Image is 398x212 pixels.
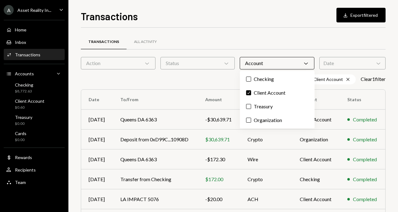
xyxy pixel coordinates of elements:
[15,131,26,136] div: Cards
[243,115,312,126] label: Organization
[15,115,32,120] div: Treasury
[198,90,240,110] th: Amount
[15,82,33,87] div: Checking
[240,149,292,169] td: Wire
[336,8,386,22] button: Exportfiltered
[308,74,356,84] div: Client Account
[15,137,26,143] div: $0.00
[15,27,26,32] div: Home
[81,57,155,69] div: Action
[160,57,235,69] div: Status
[319,57,386,69] div: Date
[127,34,164,50] a: All Activity
[240,130,292,149] td: Crypto
[205,176,233,183] div: $172.00
[4,113,65,128] a: Treasury$0.00
[81,10,138,22] h1: Transactions
[88,39,119,45] div: Transactions
[243,101,312,112] label: Treasury
[15,52,40,57] div: Transactions
[246,104,251,109] button: Treasury
[113,149,198,169] td: Queens DA 6363
[113,90,198,110] th: To/From
[89,196,105,203] div: [DATE]
[4,5,14,15] div: A
[15,121,32,126] div: $0.00
[292,169,340,189] td: Checking
[89,156,105,163] div: [DATE]
[15,71,34,76] div: Accounts
[292,110,340,130] td: Client Account
[4,49,65,60] a: Transactions
[89,176,105,183] div: [DATE]
[4,129,65,144] a: Cards$0.00
[205,196,233,203] div: -$20.00
[4,36,65,48] a: Inbox
[205,136,233,143] div: $30,639.71
[240,189,292,209] td: ACH
[205,156,233,163] div: -$172.30
[113,110,198,130] td: Queens DA 6363
[240,169,292,189] td: Crypto
[4,152,65,163] a: Rewards
[15,89,33,94] div: $8,772.63
[15,40,26,45] div: Inbox
[4,68,65,79] a: Accounts
[81,34,127,50] a: Transactions
[15,155,32,160] div: Rewards
[292,90,340,110] th: Account
[246,90,251,95] button: Client Account
[353,136,377,143] div: Completed
[15,98,44,104] div: Client Account
[81,90,113,110] th: Date
[17,7,51,13] div: Asset Reality In...
[361,76,386,82] button: Clear1filter
[15,167,36,172] div: Recipients
[353,196,377,203] div: Completed
[353,176,377,183] div: Completed
[4,164,65,175] a: Recipients
[113,189,198,209] td: LA IMPACT 5076
[113,130,198,149] td: Deposit from 0xD99C...10908D
[205,116,233,123] div: -$30,639.71
[292,149,340,169] td: Client Account
[240,57,314,69] div: Account
[4,177,65,188] a: Team
[89,116,105,123] div: [DATE]
[243,73,312,85] label: Checking
[340,90,385,110] th: Status
[113,169,198,189] td: Transfer from Checking
[89,136,105,143] div: [DATE]
[4,80,65,95] a: Checking$8,772.63
[134,39,157,45] div: All Activity
[15,105,44,110] div: $0.60
[292,189,340,209] td: Client Account
[243,87,312,98] label: Client Account
[246,118,251,123] button: Organization
[4,24,65,35] a: Home
[246,77,251,82] button: Checking
[353,116,377,123] div: Completed
[353,156,377,163] div: Completed
[292,130,340,149] td: Organization
[15,180,26,185] div: Team
[4,97,65,111] a: Client Account$0.60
